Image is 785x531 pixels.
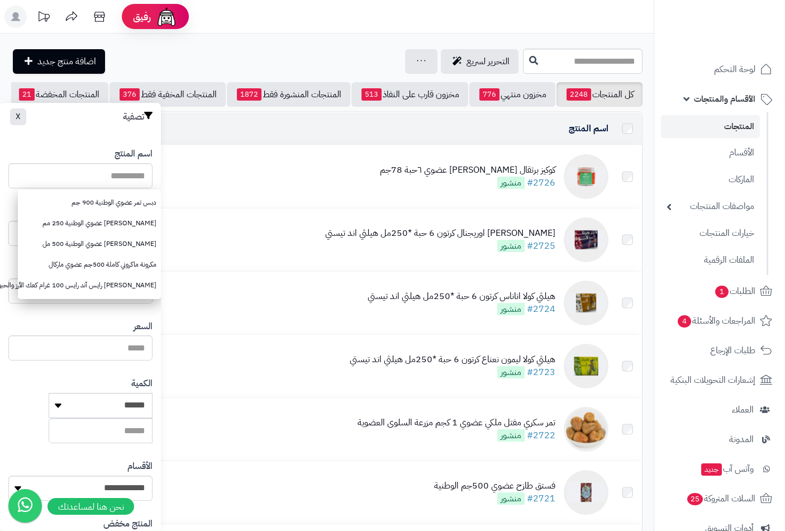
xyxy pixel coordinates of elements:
[9,82,108,107] a: المنتجات المخفضة21
[661,56,778,83] a: لوحة التحكم
[701,463,722,476] span: جديد
[30,6,58,31] a: تحديثات المنصة
[368,290,555,303] div: هيلثي كولا اناناس كرتون 6 حبة *250مل هيلثي اند تيستي
[661,248,760,272] a: الملفات الرقمية
[19,88,35,101] span: 21
[120,88,140,101] span: 376
[18,192,161,213] a: دبس تمر عضوي الوطنية 900 جم
[18,275,161,296] a: [PERSON_NAME] رايس آند رايس 100 غرام كعك الأرز والحبوب العضوي - خاللي من الغلوتين
[567,88,591,101] span: 2248
[661,426,778,453] a: المدونة
[351,82,468,107] a: مخزون قارب على النفاذ513
[732,402,754,418] span: العملاء
[564,470,608,515] img: فستق طازح عضوي 500جم الوطنية
[687,493,703,505] span: 25
[434,480,555,492] div: فستق طازح عضوي 500جم الوطنية
[564,407,608,452] img: تمر سكري مفتل ملكي عضوي 1 كجم مزرعة السلوى العضوية
[661,115,760,138] a: المنتجات
[479,88,499,101] span: 776
[678,315,691,328] span: 4
[661,278,778,305] a: الطلبات1
[527,176,555,189] a: #2726
[467,55,510,68] span: التحرير لسريع
[237,88,261,101] span: 1872
[661,367,778,393] a: إشعارات التحويلات البنكية
[131,377,153,390] label: الكمية
[133,10,151,23] span: رفيق
[325,227,555,240] div: [PERSON_NAME] اوريجنال كرتون 6 حبة *250مل هيلثي اند تيستي
[564,344,608,388] img: هيلثي كولا ليمون نعناع كرتون 6 حبة *250مل هيلثي اند تيستي
[497,429,525,442] span: منشور
[469,82,555,107] a: مخزون منتهي776
[497,240,525,252] span: منشور
[670,372,755,388] span: إشعارات التحويلات البنكية
[661,141,760,165] a: الأقسام
[497,177,525,189] span: منشور
[700,461,754,477] span: وآتس آب
[527,492,555,505] a: #2721
[715,286,729,298] span: 1
[564,154,608,199] img: كوكيز برتقال كيتو عضوي ٦حبة 78جم
[710,343,755,358] span: طلبات الإرجاع
[497,303,525,315] span: منشور
[714,283,755,299] span: الطلبات
[18,213,161,234] a: [PERSON_NAME] عضوي الوطنية 250 مم
[694,91,755,107] span: الأقسام والمنتجات
[729,432,754,447] span: المدونة
[10,108,26,125] button: X
[127,460,153,473] label: الأقسام
[441,49,518,74] a: التحرير لسريع
[134,320,153,333] label: السعر
[103,518,153,530] label: المنتج مخفض
[110,82,226,107] a: المنتجات المخفية فقط376
[661,337,778,364] a: طلبات الإرجاع
[527,429,555,442] a: #2722
[37,55,96,68] span: اضافة منتج جديد
[527,239,555,253] a: #2725
[569,122,608,135] a: اسم المنتج
[361,88,382,101] span: 513
[527,366,555,379] a: #2723
[677,313,755,329] span: المراجعات والأسئلة
[686,491,755,506] span: السلات المتروكة
[115,148,153,160] label: اسم المنتج
[18,254,161,275] a: مكرونة ماكروني كاملة 500جم عضوي ماركال
[527,302,555,316] a: #2724
[497,492,525,505] span: منشور
[358,416,555,429] div: تمر سكري مفتل ملكي عضوي 1 كجم مزرعة السلوى العضوية
[13,49,105,74] a: اضافة منتج جديد
[661,456,778,482] a: وآتس آبجديد
[709,31,774,55] img: logo-2.png
[18,234,161,254] a: [PERSON_NAME] عضوي الوطنية 500 مل
[380,164,555,177] div: كوكيز برتقال [PERSON_NAME] عضوي ٦حبة 78جم
[661,485,778,512] a: السلات المتروكة25
[564,217,608,262] img: هيلثي كولا اوريجنال كرتون 6 حبة *250مل هيلثي اند تيستي
[661,195,760,219] a: مواصفات المنتجات
[661,307,778,334] a: المراجعات والأسئلة4
[16,111,21,122] span: X
[661,221,760,245] a: خيارات المنتجات
[123,111,153,122] h3: تصفية
[714,61,755,77] span: لوحة التحكم
[564,281,608,325] img: هيلثي كولا اناناس كرتون 6 حبة *250مل هيلثي اند تيستي
[350,353,555,366] div: هيلثي كولا ليمون نعناع كرتون 6 حبة *250مل هيلثي اند تيستي
[155,6,178,28] img: ai-face.png
[556,82,643,107] a: كل المنتجات2248
[227,82,350,107] a: المنتجات المنشورة فقط1872
[497,366,525,378] span: منشور
[661,168,760,192] a: الماركات
[661,396,778,423] a: العملاء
